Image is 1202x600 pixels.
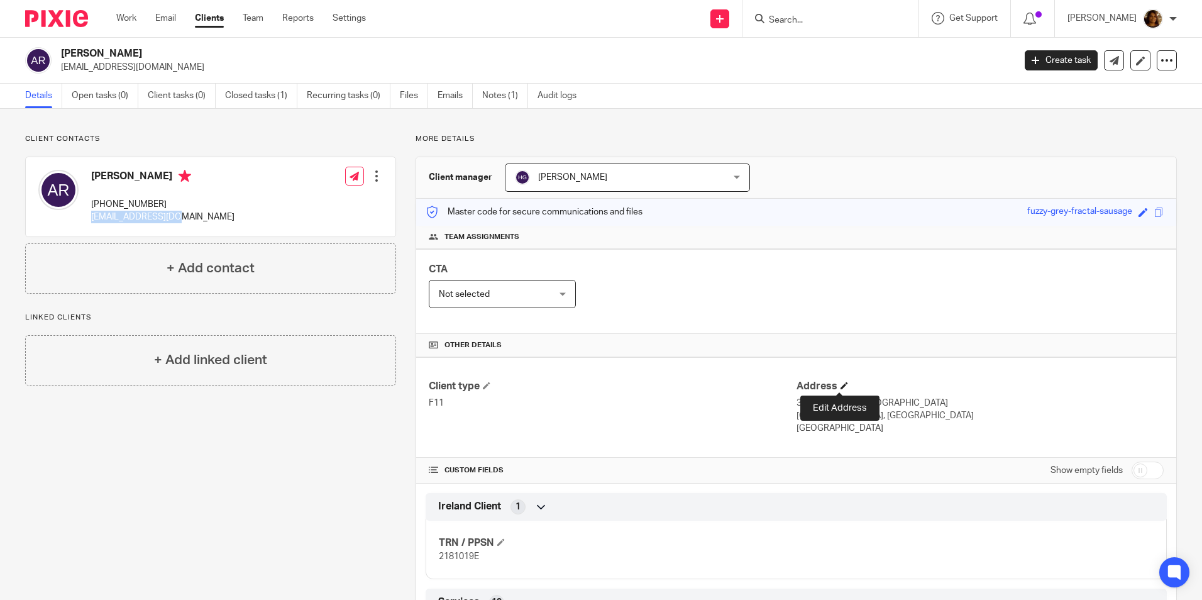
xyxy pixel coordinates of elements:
[429,465,796,475] h4: CUSTOM FIELDS
[1067,12,1137,25] p: [PERSON_NAME]
[538,173,607,182] span: [PERSON_NAME]
[155,12,176,25] a: Email
[61,47,817,60] h2: [PERSON_NAME]
[429,264,448,274] span: CTA
[167,258,255,278] h4: + Add contact
[72,84,138,108] a: Open tasks (0)
[148,84,216,108] a: Client tasks (0)
[439,552,479,561] span: 2181019E
[25,10,88,27] img: Pixie
[243,12,263,25] a: Team
[797,409,1164,422] p: [GEOGRAPHIC_DATA], [GEOGRAPHIC_DATA]
[225,84,297,108] a: Closed tasks (1)
[25,84,62,108] a: Details
[438,500,501,513] span: Ireland Client
[195,12,224,25] a: Clients
[25,47,52,74] img: svg%3E
[91,198,234,211] p: [PHONE_NUMBER]
[515,170,530,185] img: svg%3E
[516,501,521,513] span: 1
[91,211,234,223] p: [EMAIL_ADDRESS][DOMAIN_NAME]
[438,84,473,108] a: Emails
[797,397,1164,409] p: 32 Gort an Duin, [GEOGRAPHIC_DATA]
[179,170,191,182] i: Primary
[282,12,314,25] a: Reports
[444,232,519,242] span: Team assignments
[25,313,396,323] p: Linked clients
[538,84,586,108] a: Audit logs
[1025,50,1098,70] a: Create task
[400,84,428,108] a: Files
[91,170,234,186] h4: [PERSON_NAME]
[61,61,1006,74] p: [EMAIL_ADDRESS][DOMAIN_NAME]
[768,15,881,26] input: Search
[307,84,390,108] a: Recurring tasks (0)
[116,12,136,25] a: Work
[1143,9,1163,29] img: Arvinder.jpeg
[482,84,528,108] a: Notes (1)
[25,134,396,144] p: Client contacts
[429,171,492,184] h3: Client manager
[38,170,79,210] img: svg%3E
[429,380,796,393] h4: Client type
[154,350,267,370] h4: + Add linked client
[444,340,502,350] span: Other details
[333,12,366,25] a: Settings
[426,206,642,218] p: Master code for secure communications and files
[1050,464,1123,477] label: Show empty fields
[797,422,1164,435] p: [GEOGRAPHIC_DATA]
[1027,205,1132,219] div: fuzzy-grey-fractal-sausage
[949,14,998,23] span: Get Support
[439,290,490,299] span: Not selected
[439,536,796,550] h4: TRN / PPSN
[416,134,1177,144] p: More details
[797,380,1164,393] h4: Address
[429,397,796,409] p: F11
